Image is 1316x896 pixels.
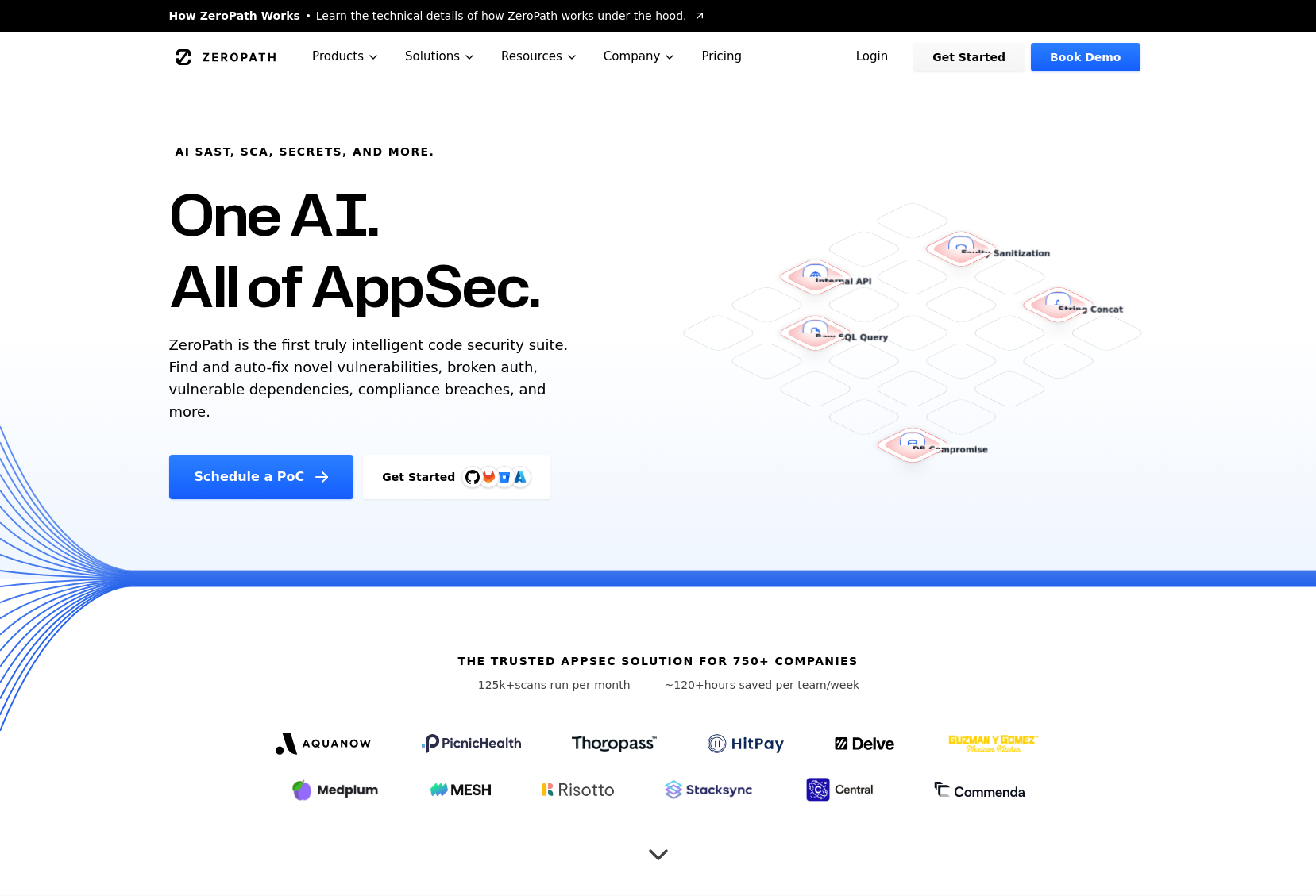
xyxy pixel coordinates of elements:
a: Login [837,43,908,71]
img: Central [803,775,882,804]
nav: Global [150,32,1167,82]
img: Thoropass [572,736,657,752]
svg: Bitbucket [496,468,513,486]
img: Stacksync [665,780,752,799]
a: Pricing [689,32,754,82]
h1: One AI. All of AppSec. [169,179,540,321]
img: Mesh [430,783,491,796]
span: 125k+ [478,679,515,691]
button: Products [299,32,392,82]
button: Solutions [392,32,488,82]
p: hours saved per team/week [665,677,860,693]
img: GitLab [473,461,504,493]
button: Company [591,32,689,82]
img: Medplum [291,777,380,802]
h6: The trusted AppSec solution for 750+ companies [457,653,858,669]
a: Schedule a PoC [169,455,354,499]
span: How ZeroPath Works [169,8,300,24]
h6: AI SAST, SCA, Secrets, and more. [176,144,435,160]
button: Resources [488,32,591,82]
a: Book Demo [1031,43,1140,71]
img: GYG [947,725,1040,763]
img: Azure [514,471,527,483]
span: Learn the technical details of how ZeroPath works under the hood. [316,8,687,24]
a: Get Started [913,43,1025,71]
a: Get StartedGitHubGitLabAzure [363,455,550,499]
img: GitHub [465,470,480,484]
button: Scroll to next section [643,836,674,867]
p: scans run per month [457,677,652,693]
p: ZeroPath is the first truly intelligent code security suite. Find and auto-fix novel vulnerabilit... [169,334,576,423]
span: ~120+ [665,679,704,691]
a: How ZeroPath WorksLearn the technical details of how ZeroPath works under the hood. [169,8,706,24]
